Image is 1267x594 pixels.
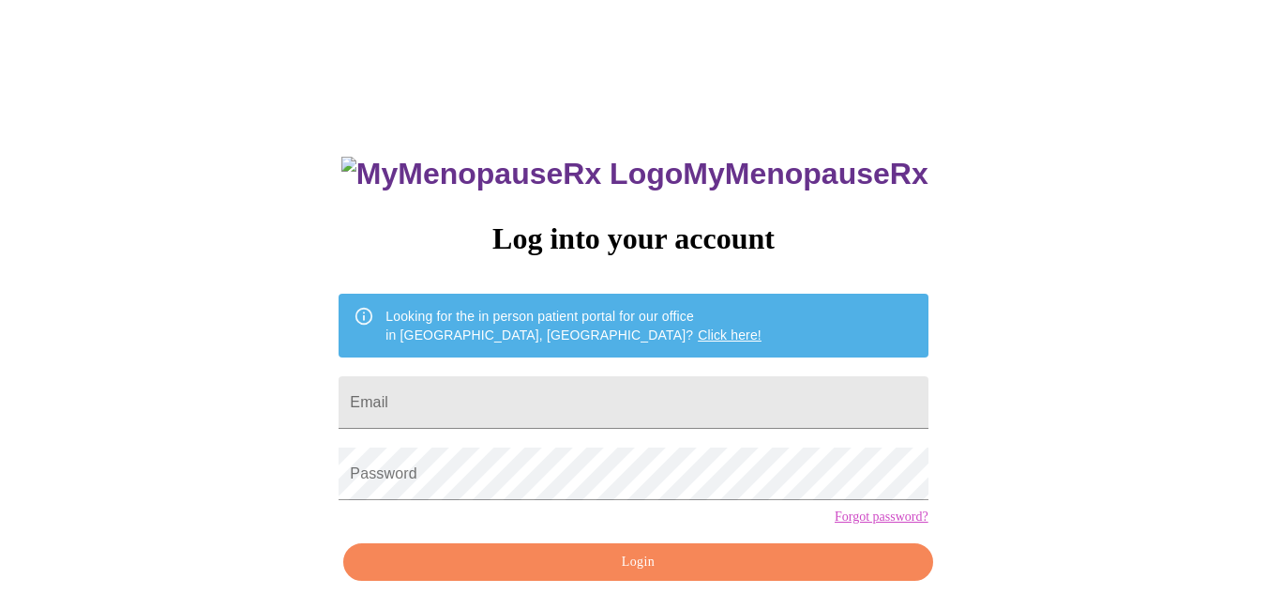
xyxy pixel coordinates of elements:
[698,327,762,343] a: Click here!
[835,510,928,525] a: Forgot password?
[339,221,928,256] h3: Log into your account
[365,551,911,574] span: Login
[343,543,932,582] button: Login
[341,157,683,191] img: MyMenopauseRx Logo
[385,299,762,352] div: Looking for the in person patient portal for our office in [GEOGRAPHIC_DATA], [GEOGRAPHIC_DATA]?
[341,157,928,191] h3: MyMenopauseRx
